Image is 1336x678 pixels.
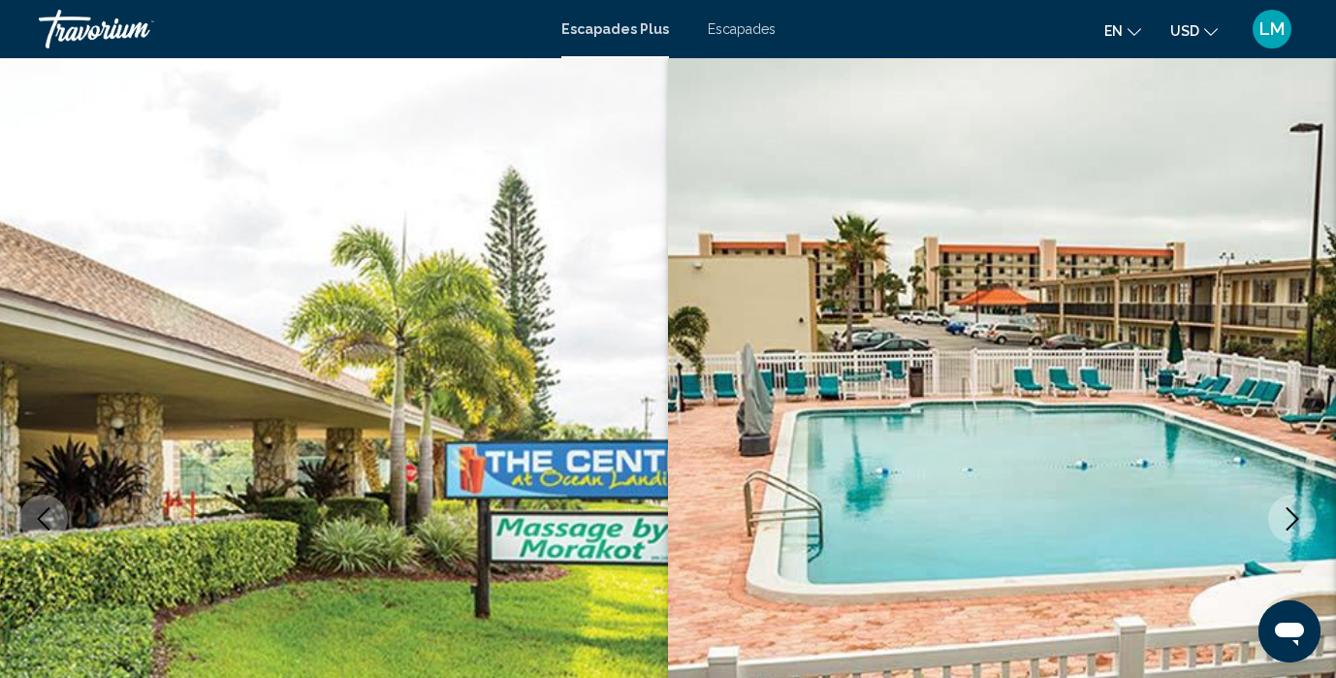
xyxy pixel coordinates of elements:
[1259,19,1285,39] span: LM
[1104,16,1141,45] button: Changer de langue
[1170,16,1218,45] button: Changer de devise
[1247,9,1297,49] button: Menu utilisateur
[1258,600,1320,662] iframe: Bouton de lancement de la fenêtre de messagerie
[708,21,776,37] a: Escapades
[39,10,542,48] a: Travorium
[1104,23,1123,39] span: EN
[561,21,669,37] a: Escapades Plus
[1170,23,1199,39] span: USD
[1268,495,1317,543] button: Image suivante
[19,495,68,543] button: Image précédente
